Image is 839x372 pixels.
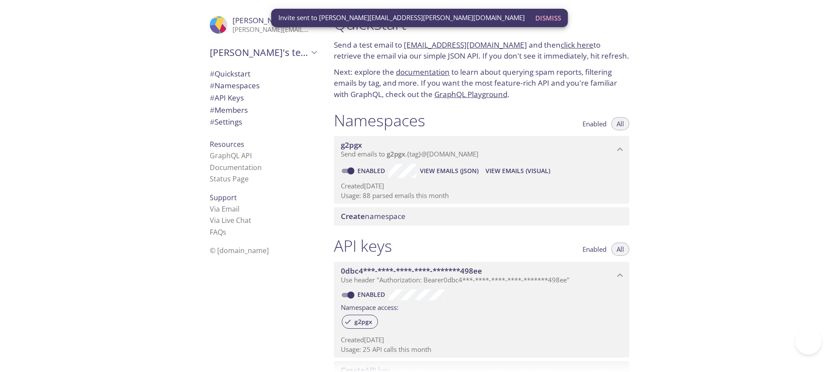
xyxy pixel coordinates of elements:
span: Settings [210,117,242,127]
span: Create [341,211,365,221]
span: Members [210,105,248,115]
span: View Emails (Visual) [485,166,550,176]
button: View Emails (JSON) [416,164,482,178]
span: Send emails to . {tag} @[DOMAIN_NAME] [341,149,478,158]
button: Dismiss [532,10,565,26]
a: click here [561,40,593,50]
span: # [210,69,215,79]
div: Create namespace [334,207,629,226]
iframe: Help Scout Beacon - Open [795,328,822,355]
p: Next: explore the to learn about querying spam reports, filtering emails by tag, and more. If you... [334,66,629,100]
a: Enabled [356,167,388,175]
a: Enabled [356,290,388,299]
button: View Emails (Visual) [482,164,554,178]
span: namespace [341,211,406,221]
div: API Keys [203,92,323,104]
div: g2pgx namespace [334,136,629,163]
span: s [223,227,226,237]
h1: Namespaces [334,111,425,130]
div: George Wilman [203,10,323,39]
label: Namespace access: [341,300,399,313]
a: documentation [396,67,450,77]
span: [PERSON_NAME]'s team [210,46,309,59]
h1: API keys [334,236,392,256]
div: Quickstart [203,68,323,80]
div: Namespaces [203,80,323,92]
span: Invite sent to [PERSON_NAME][EMAIL_ADDRESS][PERSON_NAME][DOMAIN_NAME] [278,13,525,22]
span: # [210,93,215,103]
span: # [210,117,215,127]
div: Members [203,104,323,116]
span: Quickstart [210,69,250,79]
a: FAQ [210,227,226,237]
p: Created [DATE] [341,335,622,344]
a: GraphQL API [210,151,252,160]
a: Documentation [210,163,262,172]
span: # [210,105,215,115]
span: Namespaces [210,80,260,90]
span: Resources [210,139,244,149]
span: g2pgx [341,140,362,150]
span: # [210,80,215,90]
a: Via Email [210,204,239,214]
p: Usage: 25 API calls this month [341,345,622,354]
h1: Quickstart [334,14,629,34]
button: All [611,117,629,130]
p: Created [DATE] [341,181,622,191]
span: © [DOMAIN_NAME] [210,246,269,255]
span: g2pgx [349,318,378,326]
span: [PERSON_NAME] Wilman [232,15,320,25]
p: [PERSON_NAME][EMAIL_ADDRESS][DOMAIN_NAME] [232,25,309,34]
button: All [611,243,629,256]
span: Support [210,193,237,202]
p: Usage: 88 parsed emails this month [341,191,622,200]
div: Tim's team [203,41,323,64]
span: View Emails (JSON) [420,166,478,176]
button: Enabled [577,243,612,256]
button: Enabled [577,117,612,130]
div: Team Settings [203,116,323,128]
a: GraphQL Playground [434,89,507,99]
a: Via Live Chat [210,216,251,225]
span: g2pgx [387,149,405,158]
span: API Keys [210,93,244,103]
a: Status Page [210,174,249,184]
a: [EMAIL_ADDRESS][DOMAIN_NAME] [404,40,527,50]
span: Dismiss [535,12,561,24]
div: g2pgx [342,315,378,329]
p: Send a test email to and then to retrieve the email via our simple JSON API. If you don't see it ... [334,39,629,62]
